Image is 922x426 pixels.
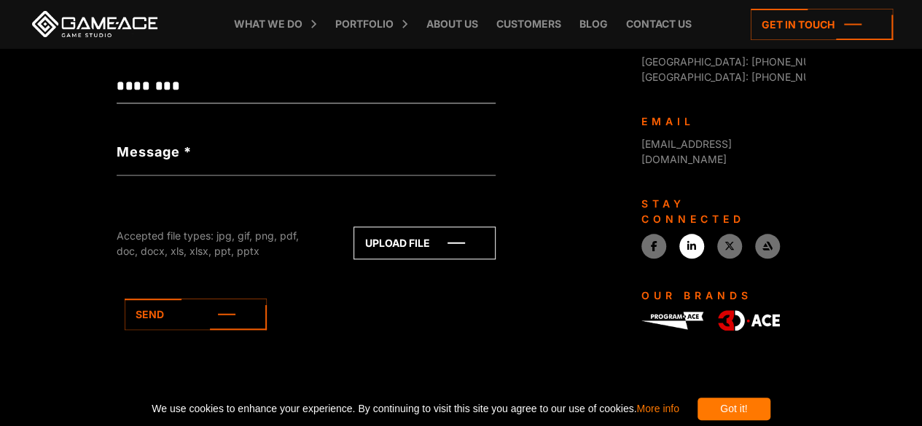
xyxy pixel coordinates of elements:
[751,9,893,40] a: Get in touch
[152,398,679,420] span: We use cookies to enhance your experience. By continuing to visit this site you agree to our use ...
[641,312,703,328] img: Program-Ace
[641,114,794,129] div: Email
[641,55,843,68] span: [GEOGRAPHIC_DATA]: [PHONE_NUMBER]
[641,71,843,83] span: [GEOGRAPHIC_DATA]: [PHONE_NUMBER]
[641,288,794,303] div: Our Brands
[353,226,496,259] a: Upload file
[117,142,192,162] label: Message *
[641,138,732,165] a: [EMAIL_ADDRESS][DOMAIN_NAME]
[641,196,794,226] div: Stay connected
[125,299,267,330] a: Send
[117,228,321,259] div: Accepted file types: jpg, gif, png, pdf, doc, docx, xls, xlsx, ppt, pptx
[718,310,780,331] img: 3D-Ace
[698,398,770,420] div: Got it!
[636,403,679,414] a: More info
